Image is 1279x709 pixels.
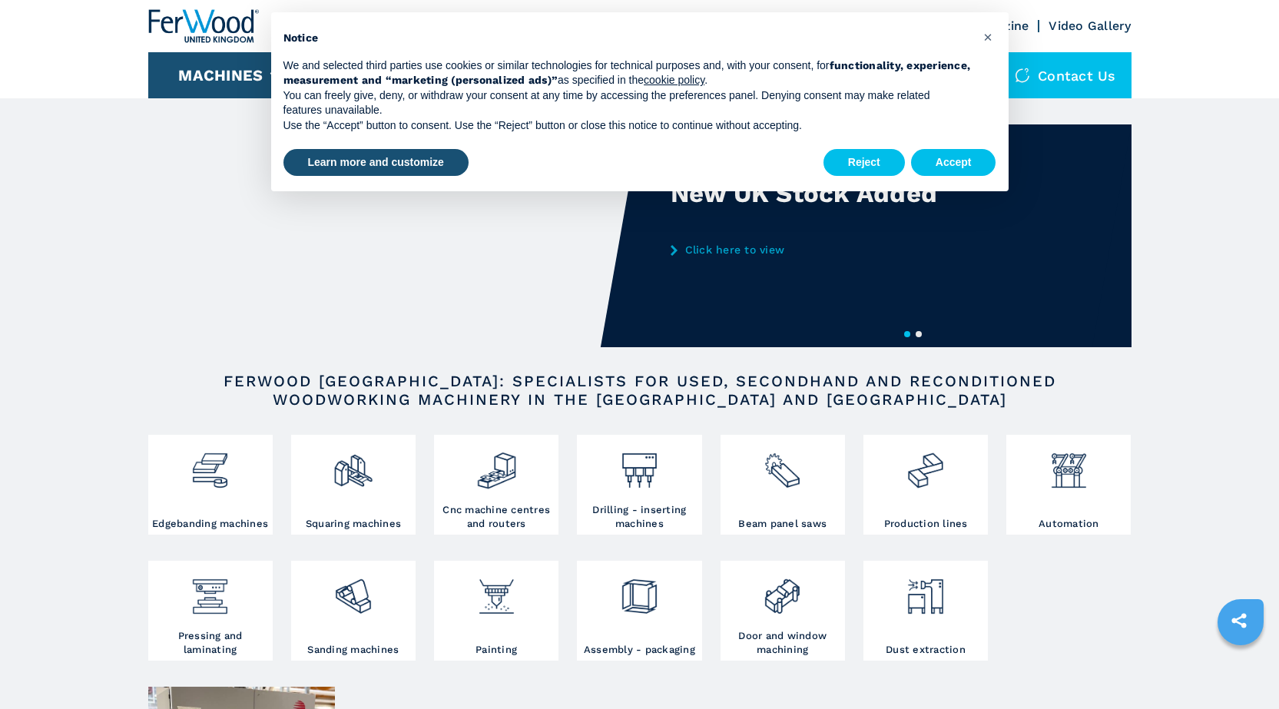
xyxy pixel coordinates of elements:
img: squadratrici_2.png [333,439,373,491]
img: linee_di_produzione_2.png [905,439,946,491]
a: Edgebanding machines [148,435,273,535]
a: Door and window machining [721,561,845,661]
a: Cnc machine centres and routers [434,435,558,535]
h2: FERWOOD [GEOGRAPHIC_DATA]: SPECIALISTS FOR USED, SECONDHAND AND RECONDITIONED WOODWORKING MACHINE... [197,372,1082,409]
button: 1 [904,331,910,337]
img: foratrici_inseritrici_2.png [619,439,660,491]
img: Contact us [1015,68,1030,83]
button: Accept [911,149,996,177]
a: Production lines [863,435,988,535]
button: Machines [178,66,263,84]
h3: Beam panel saws [738,517,827,531]
a: Dust extraction [863,561,988,661]
p: We and selected third parties use cookies or similar technologies for technical purposes and, wit... [283,58,972,88]
img: levigatrici_2.png [333,565,373,617]
h3: Door and window machining [724,629,841,657]
span: × [983,28,992,46]
h3: Drilling - inserting machines [581,503,697,531]
button: Learn more and customize [283,149,469,177]
img: bordatrici_1.png [190,439,230,491]
img: automazione.png [1049,439,1089,491]
h3: Sanding machines [307,643,399,657]
img: centro_di_lavoro_cnc_2.png [476,439,517,491]
h2: Notice [283,31,972,46]
button: Close this notice [976,25,1001,49]
img: sezionatrici_2.png [762,439,803,491]
p: Use the “Accept” button to consent. Use the “Reject” button or close this notice to continue with... [283,118,972,134]
p: You can freely give, deny, or withdraw your consent at any time by accessing the preferences pane... [283,88,972,118]
a: cookie policy [644,74,704,86]
h3: Assembly - packaging [584,643,695,657]
a: Sanding machines [291,561,416,661]
a: Assembly - packaging [577,561,701,661]
h3: Pressing and laminating [152,629,269,657]
button: Reject [823,149,905,177]
img: pressa-strettoia.png [190,565,230,617]
a: Click here to view [671,244,972,256]
h3: Dust extraction [886,643,966,657]
img: Ferwood [148,9,259,43]
img: montaggio_imballaggio_2.png [619,565,660,617]
a: sharethis [1220,601,1258,640]
h3: Squaring machines [306,517,401,531]
a: Video Gallery [1049,18,1131,33]
img: New UK Stock Added [148,124,640,347]
img: aspirazione_1.png [905,565,946,617]
a: Painting [434,561,558,661]
h3: Automation [1039,517,1099,531]
h3: Painting [475,643,517,657]
h3: Production lines [884,517,968,531]
h3: Cnc machine centres and routers [438,503,555,531]
img: lavorazione_porte_finestre_2.png [762,565,803,617]
a: Drilling - inserting machines [577,435,701,535]
a: Pressing and laminating [148,561,273,661]
iframe: Chat [1214,640,1267,697]
img: verniciatura_1.png [476,565,517,617]
a: Automation [1006,435,1131,535]
a: Squaring machines [291,435,416,535]
h3: Edgebanding machines [152,517,268,531]
div: Contact us [999,52,1132,98]
strong: functionality, experience, measurement and “marketing (personalized ads)” [283,59,971,87]
button: 2 [916,331,922,337]
a: Beam panel saws [721,435,845,535]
